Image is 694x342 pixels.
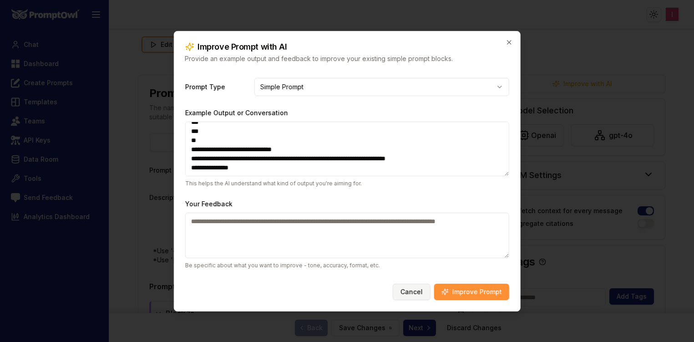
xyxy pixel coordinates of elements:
[185,180,509,187] p: This helps the AI understand what kind of output you're aiming for.
[185,262,509,269] p: Be specific about what you want to improve - tone, accuracy, format, etc.
[185,82,247,92] label: Prompt Type
[434,284,509,300] button: Improve Prompt
[185,109,288,117] label: Example Output or Conversation
[393,284,431,300] button: Cancel
[185,42,509,51] h2: Improve Prompt with AI
[185,200,232,208] label: Your Feedback
[185,54,509,63] p: Provide an example output and feedback to improve your existing simple prompt blocks.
